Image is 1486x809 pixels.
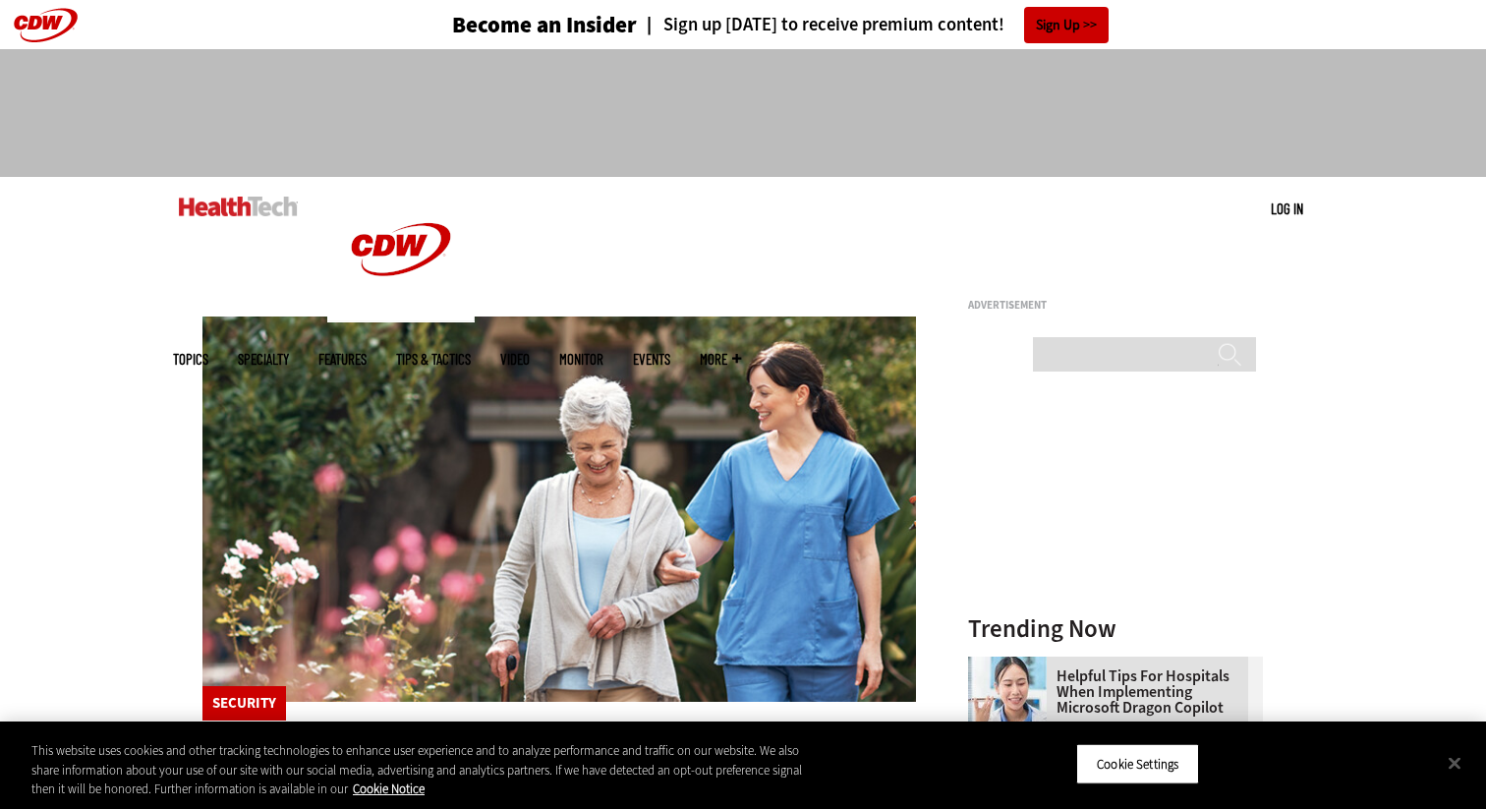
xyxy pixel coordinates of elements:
[212,696,276,711] a: Security
[633,352,670,367] a: Events
[378,14,637,36] a: Become an Insider
[327,307,475,327] a: CDW
[1271,199,1303,219] div: User menu
[559,352,603,367] a: MonITor
[396,352,471,367] a: Tips & Tactics
[179,197,298,216] img: Home
[637,16,1004,34] a: Sign up [DATE] to receive premium content!
[202,317,916,702] img: nurse walks with senior woman through a garden
[327,177,475,322] img: Home
[1024,7,1109,43] a: Sign Up
[700,352,741,367] span: More
[968,657,1047,735] img: Doctor using phone to dictate to tablet
[318,352,367,367] a: Features
[968,616,1263,641] h3: Trending Now
[1271,200,1303,217] a: Log in
[1076,743,1199,784] button: Cookie Settings
[500,352,530,367] a: Video
[968,657,1057,672] a: Doctor using phone to dictate to tablet
[968,318,1263,564] iframe: advertisement
[31,741,818,799] div: This website uses cookies and other tracking technologies to enhance user experience and to analy...
[385,69,1101,157] iframe: advertisement
[968,668,1251,716] a: Helpful Tips for Hospitals When Implementing Microsoft Dragon Copilot
[238,352,289,367] span: Specialty
[1433,741,1476,784] button: Close
[452,14,637,36] h3: Become an Insider
[173,352,208,367] span: Topics
[353,780,425,797] a: More information about your privacy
